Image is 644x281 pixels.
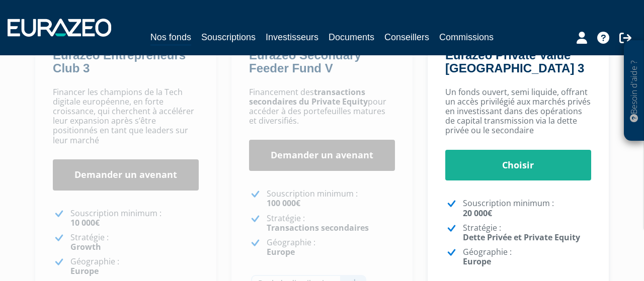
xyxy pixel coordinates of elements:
a: Souscriptions [201,30,256,44]
p: Souscription minimum : [70,209,199,228]
p: Stratégie : [70,233,199,252]
p: Géographie : [267,238,395,257]
a: Choisir [445,150,591,181]
strong: Europe [267,246,295,257]
p: Géographie : [70,257,199,276]
p: Souscription minimum : [463,199,591,218]
a: Nos fonds [150,30,191,46]
p: Financer les champions de la Tech digitale européenne, en forte croissance, qui cherchent à accél... [53,87,199,145]
a: Demander un avenant [53,159,199,191]
p: Souscription minimum : [267,189,395,208]
strong: 100 000€ [267,198,300,209]
p: Stratégie : [463,223,591,242]
strong: Transactions secondaires [267,222,369,233]
a: Commissions [439,30,494,44]
strong: Europe [463,256,491,267]
p: Financement des pour accéder à des portefeuilles matures et diversifiés. [249,87,395,126]
a: Eurazeo Private Value [GEOGRAPHIC_DATA] 3 [445,48,584,75]
p: Stratégie : [267,214,395,233]
strong: 10 000€ [70,217,100,228]
strong: transactions secondaires du Private Equity [249,86,368,107]
a: Investisseurs [266,30,318,44]
strong: Europe [70,265,99,276]
p: Besoin d'aide ? [628,46,640,136]
a: Documents [329,30,374,44]
a: Demander un avenant [249,140,395,171]
strong: 20 000€ [463,208,492,219]
p: Géographie : [463,247,591,266]
img: 1732889491-logotype_eurazeo_blanc_rvb.png [8,19,111,37]
a: Eurazeo Entrepreneurs Club 3 [53,48,186,75]
strong: Growth [70,241,101,252]
p: Un fonds ouvert, semi liquide, offrant un accès privilégié aux marchés privés en investissant dan... [445,87,591,136]
a: Eurazeo Secondary Feeder Fund V [249,48,361,75]
strong: Dette Privée et Private Equity [463,232,580,243]
a: Conseillers [384,30,429,44]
